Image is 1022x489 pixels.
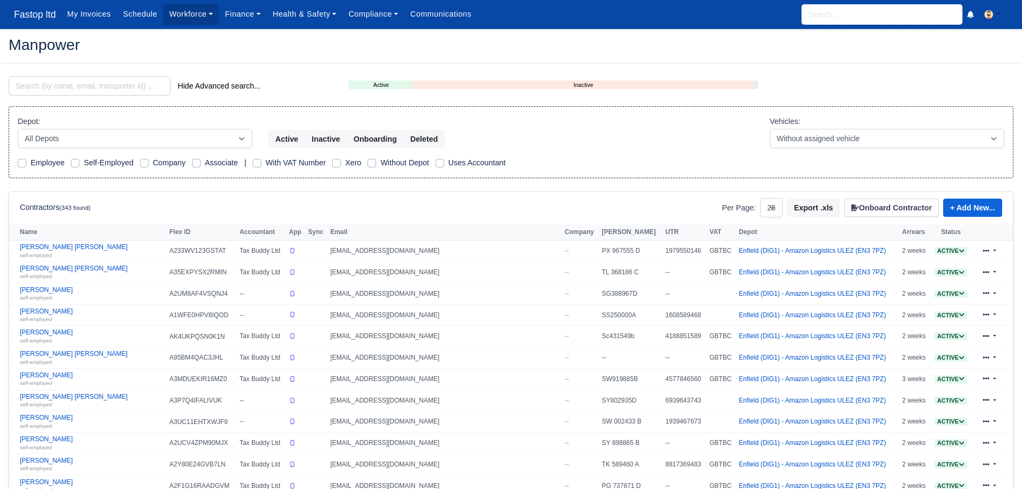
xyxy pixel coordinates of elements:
[244,158,246,167] span: |
[167,368,237,390] td: A3MDUEKIR16MZ0
[60,205,91,211] small: (343 found)
[9,37,1013,52] h2: Manpower
[305,224,327,240] th: Sync
[565,439,569,447] span: --
[20,329,164,344] a: [PERSON_NAME] self-employed
[599,390,663,411] td: SY802935D
[413,81,753,90] a: Inactive
[663,326,707,347] td: 4188851589
[935,268,967,276] span: Active
[237,224,286,240] th: Accountant
[237,433,286,454] td: Tax Buddy Ltd
[20,393,164,408] a: [PERSON_NAME] [PERSON_NAME] self-employed
[939,199,1002,217] div: + Add New...
[9,4,61,25] a: Fastop ltd
[943,199,1002,217] a: + Add New...
[787,199,840,217] button: Export .xls
[167,326,237,347] td: AK4UKPQSN0K1N
[20,252,52,258] small: self-employed
[663,433,707,454] td: --
[900,304,931,326] td: 2 weeks
[237,240,286,262] td: Tax Buddy Ltd
[9,76,171,96] input: Search (by name, email, transporter id) ...
[900,283,931,304] td: 2 weeks
[900,433,931,454] td: 2 weeks
[739,268,886,276] a: Enfield (DIG1) - Amazon Logistics ULEZ (EN3 7PZ)
[20,338,52,344] small: self-employed
[20,286,164,302] a: [PERSON_NAME] self-employed
[237,326,286,347] td: Tax Buddy Ltd
[599,347,663,369] td: --
[167,454,237,476] td: A2Y80E24GVB7LN
[167,262,237,283] td: A35EXPYSX2RMIN
[599,304,663,326] td: SS250000A
[167,224,237,240] th: Flex ID
[61,4,117,25] a: My Invoices
[736,224,899,240] th: Depot
[20,359,52,365] small: self-employed
[663,368,707,390] td: 4577846560
[663,262,707,283] td: --
[663,283,707,304] td: --
[167,411,237,433] td: A3UC11EHTXWJF9
[599,262,663,283] td: TL 368186 C
[448,157,506,169] label: Uses Accountant
[707,454,736,476] td: GBTBC
[305,130,347,148] button: Inactive
[935,418,967,425] a: Active
[599,368,663,390] td: SW919885B
[599,283,663,304] td: SG388967D
[599,240,663,262] td: PX 967555 D
[565,311,569,319] span: --
[739,439,886,447] a: Enfield (DIG1) - Amazon Logistics ULEZ (EN3 7PZ)
[802,4,962,25] input: Search...
[20,380,52,386] small: self-employed
[20,295,52,301] small: self-employed
[935,375,967,383] a: Active
[349,81,413,90] a: Active
[328,304,562,326] td: [EMAIL_ADDRESS][DOMAIN_NAME]
[900,411,931,433] td: 2 weeks
[900,390,931,411] td: 2 weeks
[237,368,286,390] td: Tax Buddy Ltd
[20,350,164,366] a: [PERSON_NAME] [PERSON_NAME] self-employed
[663,347,707,369] td: --
[599,454,663,476] td: TK 589460 A
[599,224,663,240] th: [PERSON_NAME]
[20,273,52,279] small: self-employed
[935,290,967,298] span: Active
[20,265,164,280] a: [PERSON_NAME] [PERSON_NAME] self-employed
[930,224,971,240] th: Status
[900,454,931,476] td: 2 weeks
[707,368,736,390] td: GBTBC
[328,368,562,390] td: [EMAIL_ADDRESS][DOMAIN_NAME]
[328,326,562,347] td: [EMAIL_ADDRESS][DOMAIN_NAME]
[167,304,237,326] td: A1WFE0HPV8IQOD
[935,375,967,383] span: Active
[565,268,569,276] span: --
[328,433,562,454] td: [EMAIL_ADDRESS][DOMAIN_NAME]
[237,390,286,411] td: --
[707,347,736,369] td: GBTBC
[935,247,967,255] span: Active
[267,4,343,25] a: Health & Safety
[900,368,931,390] td: 3 weeks
[117,4,163,25] a: Schedule
[599,433,663,454] td: SY 898865 B
[770,115,800,128] label: Vehicles:
[328,224,562,240] th: Email
[739,311,886,319] a: Enfield (DIG1) - Amazon Logistics ULEZ (EN3 7PZ)
[562,224,599,240] th: Company
[167,240,237,262] td: A233WV123GSTAT
[1,28,1021,63] div: Manpower
[20,316,52,322] small: self-employed
[84,157,134,169] label: Self-Employed
[707,326,736,347] td: GBTBC
[237,262,286,283] td: Tax Buddy Ltd
[380,157,429,169] label: Without Depot
[935,397,967,405] span: Active
[328,347,562,369] td: [EMAIL_ADDRESS][DOMAIN_NAME]
[663,390,707,411] td: 6939643743
[219,4,267,25] a: Finance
